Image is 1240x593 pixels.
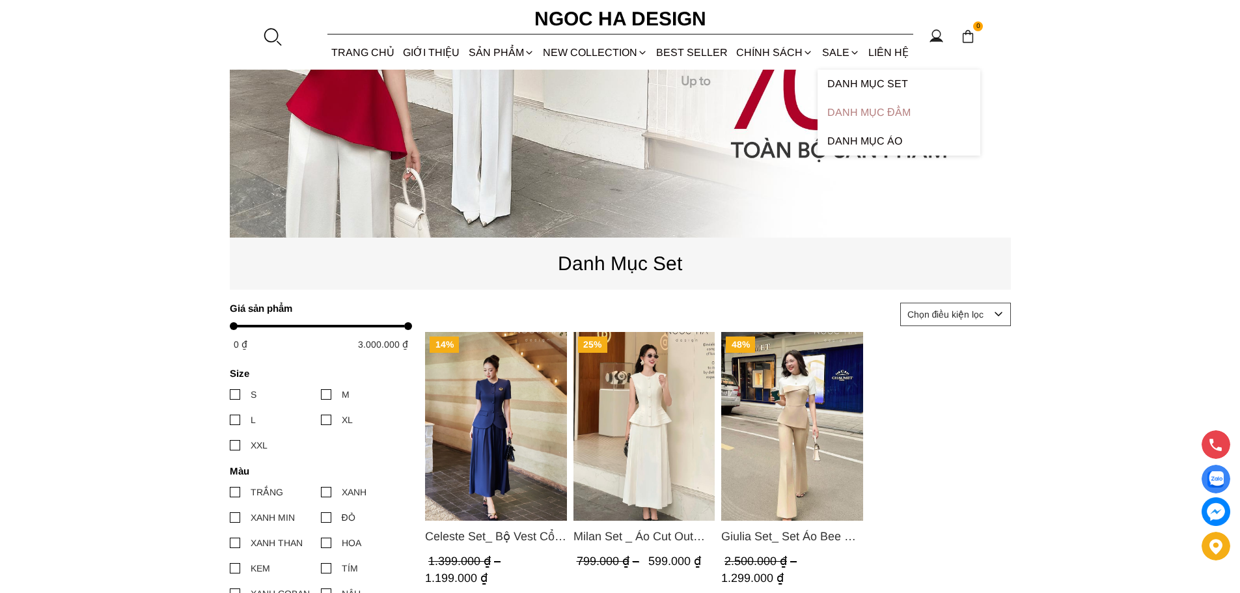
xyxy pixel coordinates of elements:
img: Giulia Set_ Set Áo Bee Mix Cổ Trắng Đính Cúc Quần Loe BQ014 [721,332,863,521]
div: S [251,387,256,402]
img: Celeste Set_ Bộ Vest Cổ Tròn Chân Váy Nhún Xòe Màu Xanh Bò BJ142 [425,332,567,521]
div: XXL [251,438,268,452]
h4: Màu [230,465,404,476]
a: NEW COLLECTION [538,35,652,70]
p: Danh Mục Set [230,248,1011,279]
div: TÍM [342,561,358,575]
img: img-CART-ICON-ksit0nf1 [961,29,975,44]
div: KEM [251,561,270,575]
span: 1.199.000 ₫ [425,572,488,585]
span: Milan Set _ Áo Cut Out Tùng Không Tay Kết Hợp Chân Váy Xếp Ly A1080+CV139 [573,527,715,545]
span: 1.399.000 ₫ [428,555,504,568]
span: 0 ₫ [234,339,247,350]
a: Link to Milan Set _ Áo Cut Out Tùng Không Tay Kết Hợp Chân Váy Xếp Ly A1080+CV139 [573,527,715,545]
a: Danh Mục Áo [818,127,980,156]
a: LIÊN HỆ [864,35,913,70]
a: Display image [1202,465,1230,493]
span: 2.500.000 ₫ [724,555,800,568]
a: Danh Mục Đầm [818,98,980,127]
div: SẢN PHẨM [464,35,538,70]
a: Link to Giulia Set_ Set Áo Bee Mix Cổ Trắng Đính Cúc Quần Loe BQ014 [721,527,863,545]
div: ĐỎ [342,510,355,525]
img: Milan Set _ Áo Cut Out Tùng Không Tay Kết Hợp Chân Váy Xếp Ly A1080+CV139 [573,332,715,521]
div: Chính sách [732,35,818,70]
a: Product image - Milan Set _ Áo Cut Out Tùng Không Tay Kết Hợp Chân Váy Xếp Ly A1080+CV139 [573,332,715,521]
a: GIỚI THIỆU [399,35,464,70]
span: Celeste Set_ Bộ Vest Cổ Tròn Chân Váy Nhún Xòe Màu Xanh Bò BJ142 [425,527,567,545]
div: XANH THAN [251,536,303,550]
span: 799.000 ₫ [576,555,642,568]
span: 3.000.000 ₫ [358,339,408,350]
div: L [251,413,256,427]
h4: Size [230,368,404,379]
a: Product image - Giulia Set_ Set Áo Bee Mix Cổ Trắng Đính Cúc Quần Loe BQ014 [721,332,863,521]
a: Product image - Celeste Set_ Bộ Vest Cổ Tròn Chân Váy Nhún Xòe Màu Xanh Bò BJ142 [425,332,567,521]
span: 0 [973,21,984,32]
div: HOA [342,536,361,550]
div: XANH MIN [251,510,295,525]
a: Danh Mục Set [818,70,980,98]
a: Link to Celeste Set_ Bộ Vest Cổ Tròn Chân Váy Nhún Xòe Màu Xanh Bò BJ142 [425,527,567,545]
span: 599.000 ₫ [648,555,700,568]
a: TRANG CHỦ [327,35,399,70]
a: messenger [1202,497,1230,526]
div: XL [342,413,353,427]
span: Giulia Set_ Set Áo Bee Mix Cổ Trắng Đính Cúc Quần Loe BQ014 [721,527,863,545]
img: Display image [1207,471,1224,488]
a: SALE [818,35,864,70]
div: XANH [342,485,366,499]
span: 1.299.000 ₫ [721,572,784,585]
a: Ngoc Ha Design [523,3,718,34]
div: M [342,387,350,402]
h4: Giá sản phẩm [230,303,404,314]
div: TRẮNG [251,485,283,499]
a: BEST SELLER [652,35,732,70]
